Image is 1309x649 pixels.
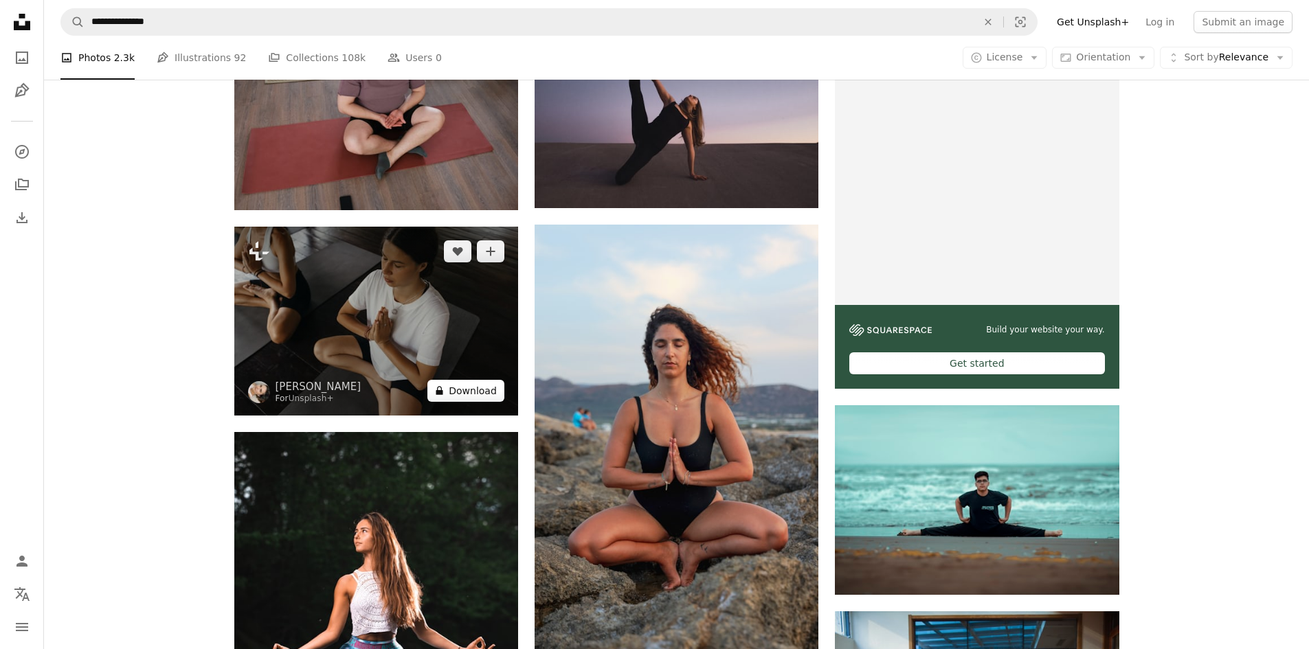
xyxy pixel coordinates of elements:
a: a man sitting on a yoga mat in a bedroom [234,109,518,122]
button: Language [8,580,36,608]
a: Unsplash+ [289,394,334,403]
a: Collections 108k [268,36,366,80]
div: For [276,394,361,405]
span: Relevance [1184,51,1268,65]
div: Get started [849,352,1104,374]
a: Download History [8,204,36,231]
span: 0 [436,50,442,65]
button: License [963,47,1047,69]
img: file-1606177908946-d1eed1cbe4f5image [849,324,932,336]
a: Collections [8,171,36,198]
a: [PERSON_NAME] [276,380,361,394]
img: Two women sitting on yoga mats in a room [234,227,518,415]
button: Clear [973,9,1003,35]
a: Illustrations [8,77,36,104]
span: License [987,52,1023,62]
button: Visual search [1004,9,1037,35]
img: woman holding her left leg high kneeling on floor [535,21,818,208]
a: Get Unsplash+ [1049,11,1137,33]
button: Orientation [1052,47,1154,69]
a: Home — Unsplash [8,8,36,38]
img: a man sitting on a yoga mat in a bedroom [234,21,518,209]
span: 108k [342,50,366,65]
a: Log in / Sign up [8,547,36,575]
a: woman holding her left leg high kneeling on floor [535,108,818,120]
form: Find visuals sitewide [60,8,1038,36]
button: Sort byRelevance [1160,47,1293,69]
a: Two women sitting on yoga mats in a room [234,315,518,327]
a: Log in [1137,11,1183,33]
a: Illustrations 92 [157,36,246,80]
button: Like [444,240,471,262]
span: 92 [234,50,247,65]
span: Build your website your way. [986,324,1104,336]
a: woman in gray tank top and blue denim jeans sitting on brown wooden dock during daytime [234,603,518,615]
img: a man sitting in a yoga pose on the beach [835,405,1119,594]
a: Build your website your way.Get started [835,21,1119,389]
a: Explore [8,138,36,166]
span: Sort by [1184,52,1218,62]
button: Search Unsplash [61,9,85,35]
button: Download [427,380,504,402]
button: Menu [8,613,36,641]
a: Users 0 [388,36,442,80]
a: a man sitting in a yoga pose on the beach [835,493,1119,505]
button: Submit an image [1194,11,1293,33]
img: Go to Polina Kuzovkova's profile [248,381,270,403]
a: Photos [8,44,36,71]
button: Add to Collection [477,240,504,262]
span: Orientation [1076,52,1130,62]
a: woman in black tank top sitting on gray rock during daytime [535,431,818,444]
